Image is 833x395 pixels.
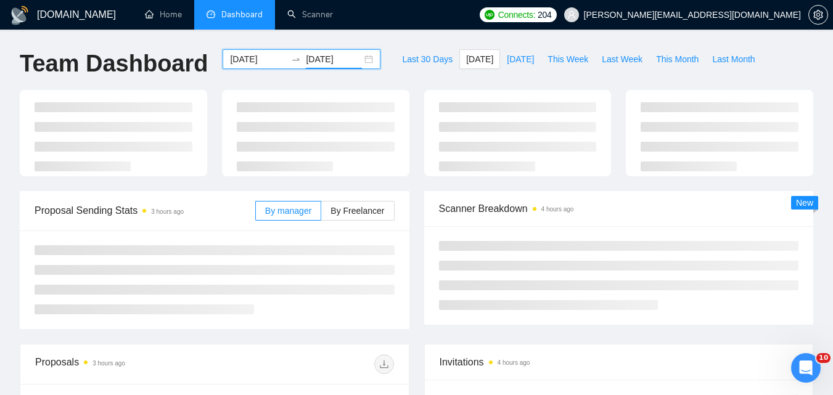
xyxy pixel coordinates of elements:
span: Last Week [602,52,642,66]
span: Proposal Sending Stats [35,203,255,218]
span: [DATE] [507,52,534,66]
span: 10 [816,353,831,363]
span: This Month [656,52,699,66]
span: to [291,54,301,64]
button: [DATE] [500,49,541,69]
button: Last 30 Days [395,49,459,69]
span: Invitations [440,354,798,370]
button: This Week [541,49,595,69]
img: logo [10,6,30,25]
div: Proposals [35,354,215,374]
a: setting [808,10,828,20]
span: Last Month [712,52,755,66]
a: homeHome [145,9,182,20]
time: 3 hours ago [151,208,184,215]
span: By Freelancer [330,206,384,216]
iframe: Intercom live chat [791,353,821,383]
span: swap-right [291,54,301,64]
time: 3 hours ago [92,360,125,367]
span: Scanner Breakdown [439,201,799,216]
span: Last 30 Days [402,52,453,66]
button: [DATE] [459,49,500,69]
span: Dashboard [221,9,263,20]
span: This Week [548,52,588,66]
span: [DATE] [466,52,493,66]
time: 4 hours ago [498,359,530,366]
button: setting [808,5,828,25]
input: End date [306,52,362,66]
span: dashboard [207,10,215,18]
time: 4 hours ago [541,206,574,213]
span: New [796,198,813,208]
button: Last Week [595,49,649,69]
a: searchScanner [287,9,333,20]
span: Connects: [498,8,535,22]
img: upwork-logo.png [485,10,494,20]
span: 204 [538,8,551,22]
span: By manager [265,206,311,216]
h1: Team Dashboard [20,49,208,78]
input: Start date [230,52,286,66]
button: Last Month [705,49,761,69]
span: user [567,10,576,19]
button: This Month [649,49,705,69]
